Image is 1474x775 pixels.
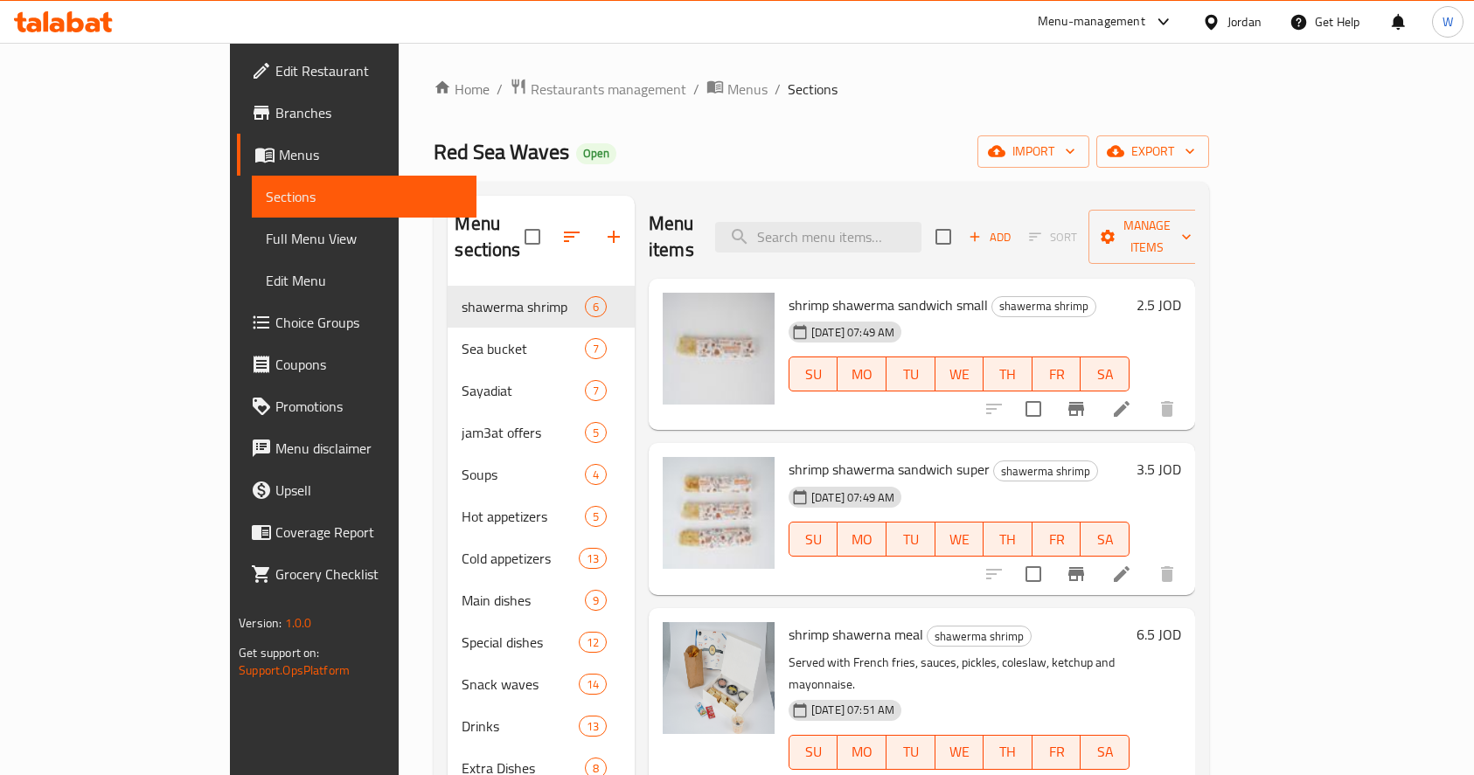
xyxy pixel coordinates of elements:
span: Restaurants management [531,79,686,100]
button: WE [935,735,984,770]
img: shrimp shawerma sandwich small [663,293,775,405]
a: Menus [706,78,768,100]
button: FR [1032,522,1081,557]
span: 4 [586,467,606,483]
span: Grocery Checklist [275,564,462,585]
span: Select to update [1015,391,1052,427]
a: Edit Restaurant [237,50,476,92]
span: Upsell [275,480,462,501]
button: Manage items [1088,210,1206,264]
a: Upsell [237,469,476,511]
span: Select to update [1015,556,1052,592]
span: shawerma shrimp [928,626,1031,647]
span: WE [942,362,977,387]
button: SU [789,735,838,770]
div: Main dishes [462,590,584,611]
a: Full Menu View [252,218,476,259]
span: jam3at offers [462,422,584,443]
button: import [977,135,1089,168]
a: Edit Menu [252,259,476,301]
h2: Menu sections [455,211,525,263]
span: Add item [962,224,1018,251]
span: SU [796,362,831,387]
div: jam3at offers5 [448,412,635,453]
div: Hot appetizers5 [448,495,635,537]
span: shawerma shrimp [994,461,1097,481]
button: SU [789,356,838,391]
h2: Menu items [649,211,694,263]
a: Coupons [237,343,476,385]
button: TU [886,356,935,391]
h6: 2.5 JOD [1137,293,1181,317]
span: 13 [580,718,606,735]
a: Menu disclaimer [237,427,476,469]
span: 7 [586,383,606,399]
button: WE [935,522,984,557]
span: Version: [239,612,282,634]
button: SA [1081,522,1130,557]
div: shawerma shrimp [993,460,1098,481]
li: / [775,79,781,100]
span: Special dishes [462,632,578,653]
span: Manage items [1102,215,1192,259]
a: Sections [252,176,476,218]
span: Snack waves [462,674,578,695]
div: items [585,464,607,485]
span: Sayadiat [462,380,584,401]
img: shrimp shawerna meal [663,622,775,734]
span: 5 [586,425,606,441]
span: FR [1039,527,1074,552]
h6: 3.5 JOD [1137,457,1181,481]
a: Support.OpsPlatform [239,659,350,682]
span: TH [991,362,1026,387]
input: search [715,222,921,253]
a: Branches [237,92,476,134]
h6: 6.5 JOD [1137,622,1181,647]
button: TH [984,735,1032,770]
span: Menus [727,79,768,100]
div: Drinks [462,716,578,737]
span: SU [796,739,831,765]
span: SA [1088,527,1123,552]
button: MO [838,735,886,770]
span: [DATE] 07:51 AM [804,702,901,718]
div: items [585,506,607,527]
span: WE [942,527,977,552]
a: Coverage Report [237,511,476,553]
span: 9 [586,592,606,609]
button: delete [1146,553,1188,595]
a: Restaurants management [510,78,686,100]
span: export [1110,141,1195,163]
span: W [1443,12,1453,31]
nav: breadcrumb [434,78,1208,100]
a: Choice Groups [237,301,476,343]
span: shawerma shrimp [992,296,1095,316]
span: Red Sea Waves [434,132,569,171]
div: items [579,674,607,695]
span: shrimp shawerna meal [789,621,923,647]
span: Sections [266,186,462,207]
span: 14 [580,676,606,693]
span: MO [845,362,880,387]
span: Open [576,146,616,161]
span: Soups [462,464,584,485]
button: TU [886,735,935,770]
span: MO [845,527,880,552]
span: FR [1039,362,1074,387]
a: Grocery Checklist [237,553,476,595]
span: Sections [788,79,838,100]
span: Hot appetizers [462,506,584,527]
button: Add [962,224,1018,251]
a: Edit menu item [1111,398,1132,419]
div: Snack waves14 [448,663,635,705]
span: 6 [586,299,606,315]
button: MO [838,522,886,557]
button: delete [1146,388,1188,430]
span: TH [991,527,1026,552]
div: items [585,380,607,401]
button: export [1096,135,1209,168]
div: Soups4 [448,453,635,495]
button: Branch-specific-item [1055,388,1097,430]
